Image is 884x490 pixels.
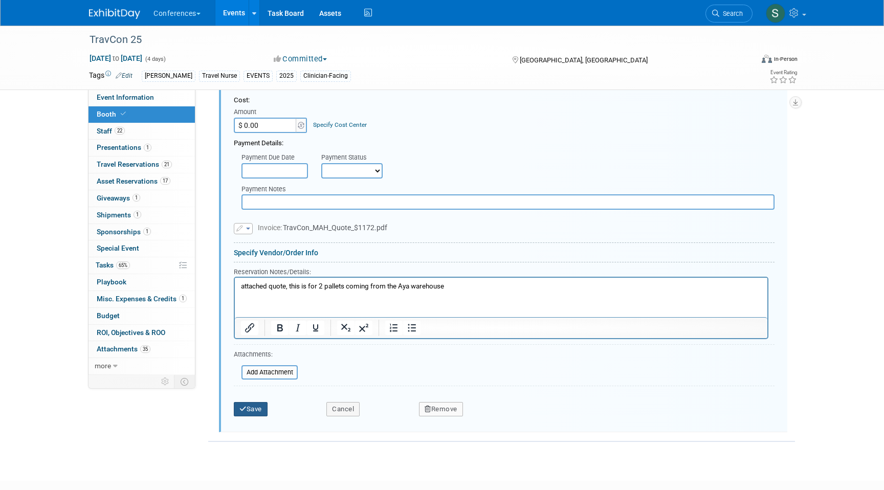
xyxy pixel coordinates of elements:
[244,71,273,81] div: EVENTS
[144,144,151,151] span: 1
[766,4,785,23] img: Sophie Buffo
[97,228,151,236] span: Sponsorships
[270,54,331,64] button: Committed
[289,321,306,335] button: Italic
[419,402,463,416] button: Remove
[705,5,753,23] a: Search
[89,90,195,106] a: Event Information
[89,54,143,63] span: [DATE] [DATE]
[97,328,165,337] span: ROI, Objectives & ROO
[96,261,130,269] span: Tasks
[115,127,125,135] span: 22
[89,274,195,291] a: Playbook
[134,211,141,218] span: 1
[89,358,195,374] a: more
[234,350,298,362] div: Attachments:
[116,261,130,269] span: 65%
[234,402,268,416] button: Save
[199,71,240,81] div: Travel Nurse
[89,140,195,156] a: Presentations1
[89,190,195,207] a: Giveaways1
[97,211,141,219] span: Shipments
[403,321,421,335] button: Bullet list
[337,321,355,335] button: Subscript
[241,153,306,163] div: Payment Due Date
[160,177,170,185] span: 17
[143,228,151,235] span: 1
[97,127,125,135] span: Staff
[355,321,372,335] button: Superscript
[258,224,387,232] span: TravCon_MAH_Quote_$1172.pdf
[162,161,172,168] span: 21
[95,362,111,370] span: more
[300,71,351,81] div: Clinician-Facing
[89,291,195,307] a: Misc. Expenses & Credits1
[234,249,318,257] a: Specify Vendor/Order Info
[116,72,132,79] a: Edit
[89,173,195,190] a: Asset Reservations17
[142,71,195,81] div: [PERSON_NAME]
[89,325,195,341] a: ROI, Objectives & ROO
[241,185,775,195] div: Payment Notes
[692,53,798,69] div: Event Format
[89,123,195,140] a: Staff22
[234,266,768,277] div: Reservation Notes/Details:
[97,143,151,151] span: Presentations
[86,31,737,49] div: TravCon 25
[121,111,126,117] i: Booth reservation complete
[140,345,150,353] span: 35
[89,240,195,257] a: Special Event
[89,106,195,123] a: Booth
[132,194,140,202] span: 1
[89,157,195,173] a: Travel Reservations21
[97,194,140,202] span: Giveaways
[258,224,283,232] span: Invoice:
[276,71,297,81] div: 2025
[97,295,187,303] span: Misc. Expenses & Credits
[97,345,150,353] span: Attachments
[773,55,798,63] div: In-Person
[321,153,390,163] div: Payment Status
[235,278,767,317] iframe: Rich Text Area
[97,177,170,185] span: Asset Reservations
[234,133,775,148] div: Payment Details:
[241,321,258,335] button: Insert/edit link
[97,110,128,118] span: Booth
[157,375,174,388] td: Personalize Event Tab Strip
[97,278,126,286] span: Playbook
[97,160,172,168] span: Travel Reservations
[111,54,121,62] span: to
[97,244,139,252] span: Special Event
[234,107,308,118] div: Amount
[762,55,772,63] img: Format-Inperson.png
[89,341,195,358] a: Attachments35
[97,311,120,320] span: Budget
[89,9,140,19] img: ExhibitDay
[307,321,324,335] button: Underline
[313,121,367,128] a: Specify Cost Center
[89,257,195,274] a: Tasks65%
[719,10,743,17] span: Search
[769,70,797,75] div: Event Rating
[97,93,154,101] span: Event Information
[234,96,775,105] div: Cost:
[179,295,187,302] span: 1
[89,70,132,82] td: Tags
[174,375,195,388] td: Toggle Event Tabs
[89,207,195,224] a: Shipments1
[385,321,403,335] button: Numbered list
[271,321,289,335] button: Bold
[89,224,195,240] a: Sponsorships1
[144,56,166,62] span: (4 days)
[89,308,195,324] a: Budget
[520,56,648,64] span: [GEOGRAPHIC_DATA], [GEOGRAPHIC_DATA]
[326,402,360,416] button: Cancel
